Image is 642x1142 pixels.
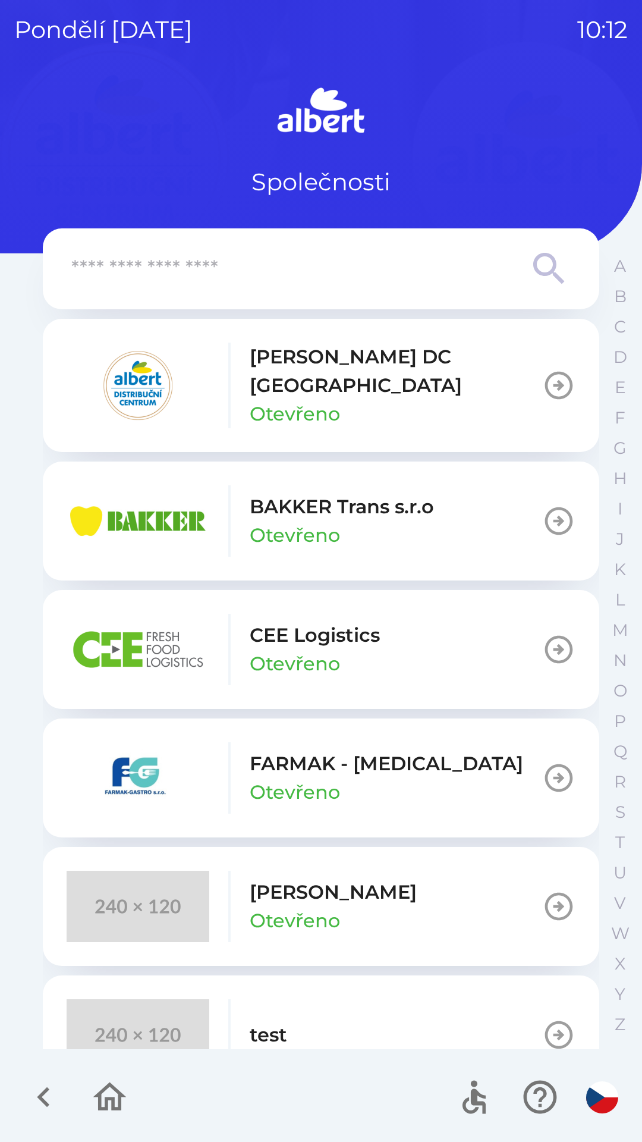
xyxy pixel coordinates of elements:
[618,498,622,519] p: I
[605,918,635,949] button: W
[614,286,627,307] p: B
[615,407,625,428] p: F
[67,614,209,685] img: ba8847e2-07ef-438b-a6f1-28de549c3032.png
[605,372,635,403] button: E
[605,767,635,797] button: R
[67,350,209,421] img: 092fc4fe-19c8-4166-ad20-d7efd4551fba.png
[605,706,635,736] button: P
[605,494,635,524] button: I
[615,802,625,823] p: S
[250,521,340,550] p: Otevřeno
[614,771,626,792] p: R
[250,749,523,778] p: FARMAK - [MEDICAL_DATA]
[67,742,209,814] img: 5ee10d7b-21a5-4c2b-ad2f-5ef9e4226557.png
[613,741,627,762] p: Q
[67,485,209,557] img: eba99837-dbda-48f3-8a63-9647f5990611.png
[615,589,625,610] p: L
[43,719,599,837] button: FARMAK - [MEDICAL_DATA]Otevřeno
[605,281,635,312] button: B
[605,463,635,494] button: H
[615,832,625,853] p: T
[614,711,626,732] p: P
[613,650,627,671] p: N
[605,888,635,918] button: V
[251,164,391,200] p: Společnosti
[613,438,627,459] p: G
[615,1014,625,1035] p: Z
[611,923,630,944] p: W
[613,862,627,883] p: U
[614,316,626,337] p: C
[250,621,380,650] p: CEE Logistics
[250,1021,287,1049] p: test
[605,615,635,645] button: M
[43,975,599,1094] button: test
[615,953,625,974] p: X
[605,858,635,888] button: U
[605,827,635,858] button: T
[250,343,542,400] p: [PERSON_NAME] DC [GEOGRAPHIC_DATA]
[605,251,635,281] button: A
[250,400,340,428] p: Otevřeno
[250,906,340,935] p: Otevřeno
[605,1009,635,1040] button: Z
[577,12,628,48] p: 10:12
[250,778,340,807] p: Otevřeno
[605,554,635,585] button: K
[605,645,635,676] button: N
[616,529,624,550] p: J
[43,319,599,452] button: [PERSON_NAME] DC [GEOGRAPHIC_DATA]Otevřeno
[586,1081,618,1113] img: cs flag
[605,979,635,1009] button: Y
[614,893,626,914] p: V
[614,559,626,580] p: K
[605,342,635,372] button: D
[615,377,626,398] p: E
[43,847,599,966] button: [PERSON_NAME]Otevřeno
[43,83,599,140] img: Logo
[605,949,635,979] button: X
[43,462,599,581] button: BAKKER Trans s.r.oOtevřeno
[613,347,627,368] p: D
[14,12,193,48] p: pondělí [DATE]
[250,878,417,906] p: [PERSON_NAME]
[605,312,635,342] button: C
[613,680,627,701] p: O
[605,403,635,433] button: F
[605,433,635,463] button: G
[612,620,628,641] p: M
[67,871,209,942] img: 240x120
[250,492,434,521] p: BAKKER Trans s.r.o
[605,736,635,767] button: Q
[250,650,340,678] p: Otevřeno
[615,984,625,1005] p: Y
[614,256,626,277] p: A
[605,585,635,615] button: L
[67,999,209,1071] img: 240x120
[613,468,627,489] p: H
[605,524,635,554] button: J
[43,590,599,709] button: CEE LogisticsOtevřeno
[605,676,635,706] button: O
[605,797,635,827] button: S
